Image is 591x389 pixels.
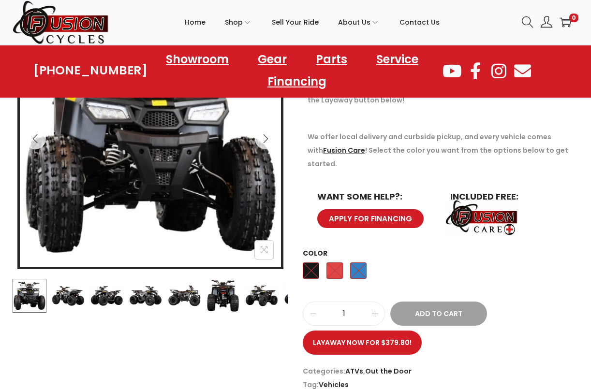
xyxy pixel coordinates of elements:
h6: WANT SOME HELP?: [317,192,431,201]
label: Color [303,248,327,258]
a: Financing [258,71,336,93]
a: Home [185,0,206,44]
a: Layaway now for $379.80! [303,331,422,355]
a: About Us [338,0,380,44]
h6: INCLUDED FREE: [450,192,564,201]
img: Product image [206,279,240,313]
img: Product image [90,279,124,313]
a: APPLY FOR FINANCING [317,209,424,228]
span: Shop [225,10,243,34]
a: Out the Door [365,366,412,376]
a: Showroom [156,48,238,71]
span: About Us [338,10,370,34]
a: Contact Us [399,0,440,44]
button: Next [255,128,276,149]
a: [PHONE_NUMBER] [33,64,148,77]
a: Gear [248,48,296,71]
img: Product image [245,279,279,313]
a: 0 [560,16,571,28]
span: APPLY FOR FINANCING [329,215,412,222]
a: Service [367,48,428,71]
input: Product quantity [303,307,384,320]
a: Shop [225,0,252,44]
span: Categories: , [303,364,578,378]
p: We offer local delivery and curbside pickup, and every vehicle comes with ! Select the color you ... [308,130,574,171]
img: Product image [283,279,317,313]
img: Product image [167,279,201,313]
span: Contact Us [399,10,440,34]
img: Product image [129,279,163,313]
nav: Primary navigation [109,0,515,44]
img: NEW TAO MOTOR MUDHAWK 10 [20,11,281,272]
nav: Menu [148,48,441,93]
span: Sell Your Ride [272,10,319,34]
a: ATVs [345,366,363,376]
span: Home [185,10,206,34]
a: Sell Your Ride [272,0,319,44]
img: Product image [51,279,85,313]
button: Add to Cart [390,302,487,326]
a: Fusion Care [323,145,365,155]
button: Previous [25,128,46,149]
img: Product image [13,279,46,313]
a: Parts [306,48,357,71]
